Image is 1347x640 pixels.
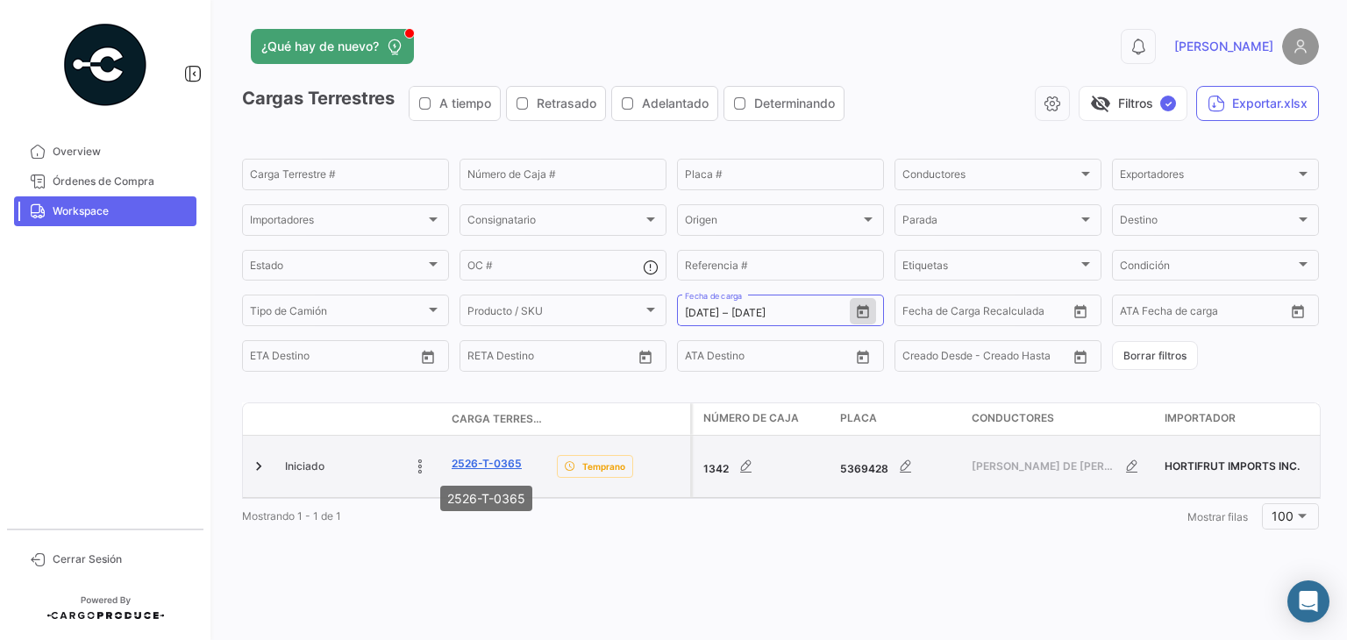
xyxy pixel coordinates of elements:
[1196,86,1319,121] button: Exportar.xlsx
[946,307,1025,319] input: Hasta
[754,95,835,112] span: Determinando
[439,95,491,112] span: A tiempo
[642,95,709,112] span: Adelantado
[850,344,876,370] button: Open calendar
[724,87,844,120] button: Determinando
[1186,307,1265,319] input: ATA Hasta
[445,404,550,434] datatable-header-cell: Carga Terrestre #
[1158,403,1315,435] datatable-header-cell: Importador
[685,217,860,229] span: Origen
[550,412,690,426] datatable-header-cell: Delay Status
[1272,508,1294,523] span: 100
[1165,410,1236,426] span: Importador
[902,307,934,319] input: Desde
[833,403,965,435] datatable-header-cell: Placa
[902,262,1078,274] span: Etiquetas
[250,352,282,365] input: Desde
[1120,262,1295,274] span: Condición
[250,262,425,274] span: Estado
[840,449,958,484] div: 5369428
[1090,93,1111,114] span: visibility_off
[415,344,441,370] button: Open calendar
[902,217,1078,229] span: Parada
[452,456,522,472] a: 2526-T-0365
[612,87,717,120] button: Adelantado
[685,352,738,365] input: ATA Desde
[278,412,445,426] datatable-header-cell: Estado
[61,21,149,109] img: powered-by.png
[242,86,850,121] h3: Cargas Terrestres
[251,29,414,64] button: ¿Qué hay de nuevo?
[1079,86,1187,121] button: visibility_offFiltros✓
[1120,171,1295,183] span: Exportadores
[1067,344,1094,370] button: Open calendar
[14,196,196,226] a: Workspace
[1067,298,1094,324] button: Open calendar
[1282,28,1319,65] img: placeholder-user.png
[53,551,189,567] span: Cerrar Sesión
[511,352,590,365] input: Hasta
[250,307,425,319] span: Tipo de Camión
[985,352,1064,365] input: Creado Hasta
[261,38,379,55] span: ¿Qué hay de nuevo?
[965,403,1158,435] datatable-header-cell: Conductores
[972,410,1054,426] span: Conductores
[14,137,196,167] a: Overview
[1287,580,1329,622] div: Abrir Intercom Messenger
[14,167,196,196] a: Órdenes de Compra
[850,298,876,324] button: Open calendar
[1120,307,1173,319] input: ATA Desde
[723,307,728,319] span: –
[507,87,605,120] button: Retrasado
[53,144,189,160] span: Overview
[250,217,425,229] span: Importadores
[440,486,532,511] div: 2526-T-0365
[632,344,659,370] button: Open calendar
[1174,38,1273,55] span: [PERSON_NAME]
[452,411,543,427] span: Carga Terrestre #
[285,459,324,474] span: Iniciado
[53,203,189,219] span: Workspace
[693,403,833,435] datatable-header-cell: Número de Caja
[467,352,499,365] input: Desde
[537,95,596,112] span: Retrasado
[410,87,500,120] button: A tiempo
[53,174,189,189] span: Órdenes de Compra
[467,307,643,319] span: Producto / SKU
[582,459,625,473] span: Temprano
[751,352,830,365] input: ATA Hasta
[731,307,810,319] input: Hasta
[1187,510,1248,523] span: Mostrar filas
[250,458,267,475] a: Expand/Collapse Row
[902,352,973,365] input: Creado Desde
[972,459,1115,474] span: [PERSON_NAME] DE [PERSON_NAME]
[467,217,643,229] span: Consignatario
[1120,217,1295,229] span: Destino
[703,410,799,426] span: Número de Caja
[1160,96,1176,111] span: ✓
[242,509,341,523] span: Mostrando 1 - 1 de 1
[294,352,373,365] input: Hasta
[840,410,877,426] span: Placa
[1285,298,1311,324] button: Open calendar
[1165,459,1300,473] span: HORTIFRUT IMPORTS INC.
[703,449,826,484] div: 1342
[902,171,1078,183] span: Conductores
[1112,341,1198,370] button: Borrar filtros
[685,307,719,319] input: Desde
